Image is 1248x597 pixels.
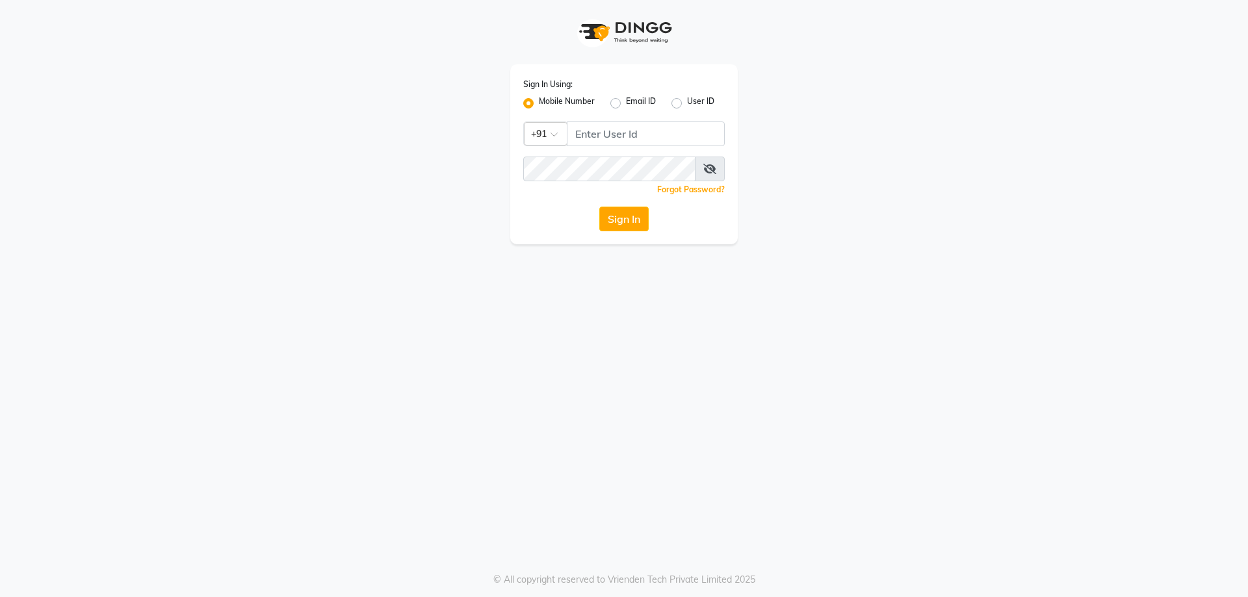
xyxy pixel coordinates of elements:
label: User ID [687,95,714,111]
button: Sign In [599,207,649,231]
input: Username [523,157,695,181]
a: Forgot Password? [657,184,725,194]
label: Sign In Using: [523,79,573,90]
img: logo1.svg [572,13,676,51]
label: Mobile Number [539,95,595,111]
label: Email ID [626,95,656,111]
input: Username [567,121,725,146]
